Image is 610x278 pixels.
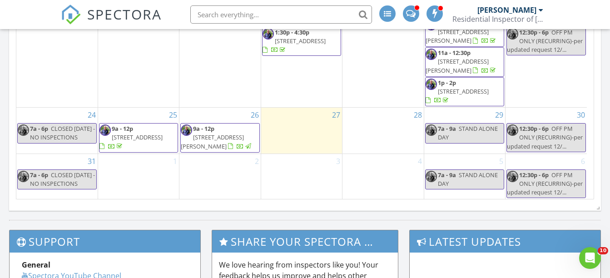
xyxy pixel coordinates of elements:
a: 10:30a - 11:30a [STREET_ADDRESS][PERSON_NAME] [425,18,504,47]
a: Go to September 5, 2025 [497,154,505,169]
h3: Share Your Spectora Experience [212,230,397,253]
a: 1p - 2p [STREET_ADDRESS] [426,79,489,104]
div: Residential Inspector of America (Jacksonville) [452,15,543,24]
span: [STREET_ADDRESS][PERSON_NAME] [426,57,489,74]
img: john_watson.png [18,124,29,136]
td: Go to August 31, 2025 [16,154,98,199]
span: 7a - 9a [438,171,456,179]
a: Go to September 3, 2025 [334,154,342,169]
img: john_watson.png [426,171,437,182]
span: [STREET_ADDRESS][PERSON_NAME] [181,133,244,150]
img: john_watson.png [507,171,518,182]
a: 1:30p - 4:30p [STREET_ADDRESS] [263,28,326,54]
span: 1:30p - 4:30p [275,28,309,36]
td: Go to September 4, 2025 [342,154,424,199]
a: Go to August 24, 2025 [86,108,98,122]
img: john_watson.png [426,79,437,90]
span: OFF PM ONLY (RECURRING)-per updated request 12/... [507,171,583,196]
td: Go to August 29, 2025 [424,108,505,154]
img: The Best Home Inspection Software - Spectora [61,5,81,25]
div: [PERSON_NAME] [477,5,536,15]
a: Go to August 26, 2025 [249,108,261,122]
h3: Support [10,230,200,253]
a: Go to September 6, 2025 [579,154,587,169]
a: 9a - 12p [STREET_ADDRESS][PERSON_NAME] [180,123,259,153]
h3: Latest Updates [410,230,600,253]
img: john_watson.png [426,49,437,60]
td: Go to September 1, 2025 [98,154,179,199]
a: 11a - 12:30p [STREET_ADDRESS][PERSON_NAME] [425,47,504,77]
span: 1p - 2p [438,79,456,87]
span: [STREET_ADDRESS] [438,87,489,95]
span: OFF PM ONLY (RECURRING)-per updated request 12/... [507,28,583,54]
a: 9a - 12p [STREET_ADDRESS] [99,124,163,150]
a: 1:30p - 4:30p [STREET_ADDRESS] [262,27,341,56]
strong: General [22,260,50,270]
span: CLOSED [DATE] -NO INSPECTIONS [30,124,95,141]
input: Search everything... [190,5,372,24]
a: 11a - 12:30p [STREET_ADDRESS][PERSON_NAME] [426,49,497,74]
td: Go to September 6, 2025 [506,154,587,199]
a: Go to August 30, 2025 [575,108,587,122]
img: john_watson.png [99,124,111,136]
span: CLOSED [DATE] -NO INSPECTIONS [30,171,95,188]
span: 7a - 6p [30,171,48,179]
a: Go to August 31, 2025 [86,154,98,169]
span: STAND ALONE DAY [438,171,498,188]
a: Go to August 28, 2025 [412,108,424,122]
a: 10:30a - 11:30a [STREET_ADDRESS][PERSON_NAME] [426,19,497,45]
img: john_watson.png [263,28,274,40]
td: Go to September 3, 2025 [261,154,342,199]
span: [STREET_ADDRESS][PERSON_NAME] [426,28,489,45]
img: john_watson.png [507,28,518,40]
td: Go to August 26, 2025 [179,108,261,154]
a: Go to September 2, 2025 [253,154,261,169]
a: Go to August 27, 2025 [330,108,342,122]
span: 11a - 12:30p [438,49,471,57]
td: Go to August 27, 2025 [261,108,342,154]
td: Go to August 28, 2025 [342,108,424,154]
span: 12:30p - 6p [519,171,549,179]
span: OFF PM ONLY (RECURRING)-per updated request 12/... [507,124,583,150]
img: john_watson.png [426,124,437,136]
td: Go to August 30, 2025 [506,108,587,154]
span: 12:30p - 6p [519,124,549,133]
span: [STREET_ADDRESS] [112,133,163,141]
a: Go to August 29, 2025 [493,108,505,122]
span: STAND ALONE DAY [438,124,498,141]
span: 12:30p - 6p [519,28,549,36]
span: [STREET_ADDRESS] [275,37,326,45]
td: Go to August 24, 2025 [16,108,98,154]
span: 7a - 6p [30,124,48,133]
img: john_watson.png [507,124,518,136]
span: 9a - 12p [193,124,214,133]
a: Go to September 4, 2025 [416,154,424,169]
a: 9a - 12p [STREET_ADDRESS] [99,123,178,153]
iframe: Intercom live chat [579,247,601,269]
span: 10 [598,247,608,254]
td: Go to September 2, 2025 [179,154,261,199]
a: SPECTORA [61,12,162,31]
img: john_watson.png [18,171,29,182]
span: SPECTORA [87,5,162,24]
a: Go to September 1, 2025 [171,154,179,169]
td: Go to August 25, 2025 [98,108,179,154]
a: 9a - 12p [STREET_ADDRESS][PERSON_NAME] [181,124,253,150]
img: john_watson.png [181,124,192,136]
span: 9a - 12p [112,124,133,133]
span: 7a - 9a [438,124,456,133]
td: Go to September 5, 2025 [424,154,505,199]
a: Go to August 25, 2025 [167,108,179,122]
a: 1p - 2p [STREET_ADDRESS] [425,77,504,107]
